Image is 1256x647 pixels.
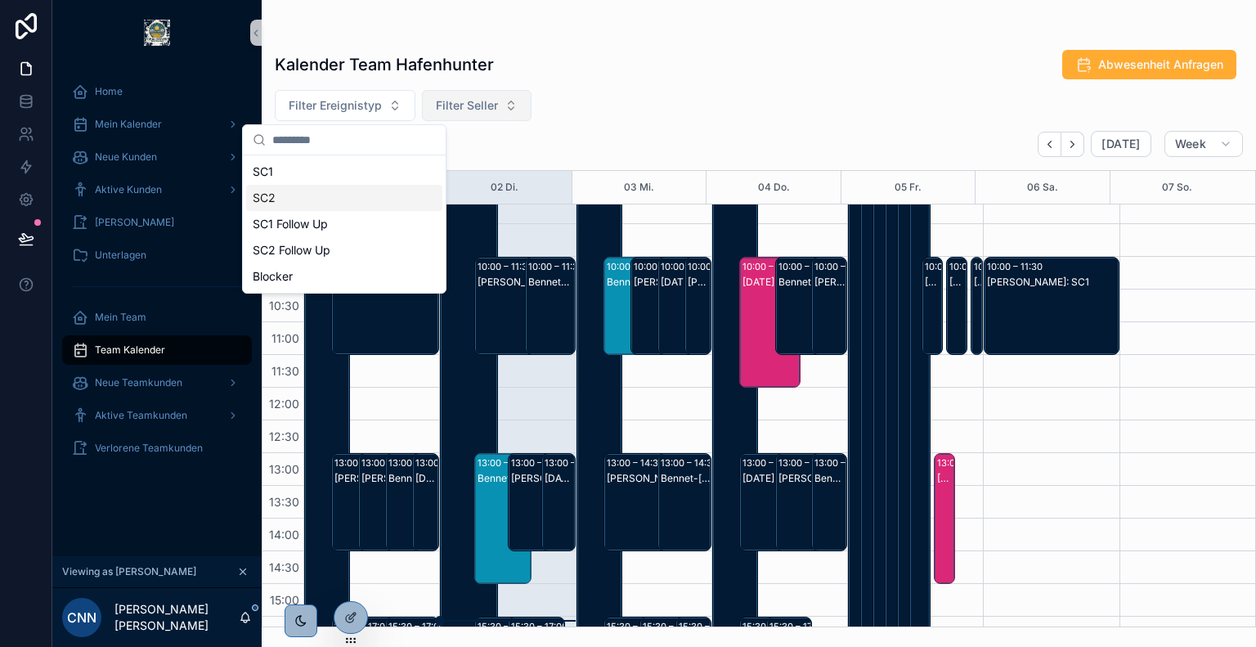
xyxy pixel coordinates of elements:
[478,472,530,485] div: Bennet-[PERSON_NAME]: SC2
[62,77,252,106] a: Home
[685,258,711,354] div: 10:00 – 11:30[PERSON_NAME]: SC1
[265,429,303,443] span: 12:30
[95,249,146,262] span: Unterlagen
[246,237,442,263] div: SC2 Follow Up
[415,472,437,485] div: [DATE][PERSON_NAME]: SC1
[266,593,303,607] span: 15:00
[778,276,835,289] div: Bennet-[PERSON_NAME]: SC1
[974,258,1034,275] div: 10:00 – 11:30
[1027,171,1058,204] button: 06 Sa.
[742,258,804,275] div: 10:00 – 12:00
[275,90,415,121] button: Select Button
[742,618,803,635] div: 15:30 – 17:00
[413,454,438,550] div: 13:00 – 14:30[DATE][PERSON_NAME]: SC1
[740,454,800,550] div: 13:00 – 14:30[DATE][PERSON_NAME]: SC1
[545,472,573,485] div: [DATE][PERSON_NAME]: SC1
[267,331,303,345] span: 11:00
[1061,132,1084,157] button: Next
[62,335,252,365] a: Team Kalender
[436,97,498,114] span: Filter Seller
[1175,137,1206,151] span: Week
[688,258,747,275] div: 10:00 – 11:30
[62,401,252,430] a: Aktive Teamkunden
[388,472,429,485] div: Bennet-[PERSON_NAME]: SC1
[511,455,572,471] div: 13:00 – 14:30
[62,208,252,237] a: [PERSON_NAME]
[95,183,162,196] span: Aktive Kunden
[67,608,96,627] span: CNN
[528,258,588,275] div: 10:00 – 11:30
[265,495,303,509] span: 13:30
[634,258,693,275] div: 10:00 – 11:30
[624,171,654,204] div: 03 Mi.
[265,528,303,541] span: 14:00
[334,455,396,471] div: 13:00 – 14:30
[661,472,710,485] div: Bennet-[PERSON_NAME]: SC1
[95,376,182,389] span: Neue Teamkunden
[1101,137,1140,151] span: [DATE]
[478,258,537,275] div: 10:00 – 11:30
[95,311,146,324] span: Mein Team
[895,171,922,204] button: 05 Fr.
[1162,171,1192,204] button: 07 So.
[778,258,838,275] div: 10:00 – 11:30
[361,455,423,471] div: 13:00 – 14:30
[332,454,376,550] div: 13:00 – 14:30[PERSON_NAME]: SC1
[1062,50,1236,79] button: Abwesenheit Anfragen
[475,258,559,354] div: 10:00 – 11:30[PERSON_NAME]: SC1
[742,455,804,471] div: 13:00 – 14:30
[812,454,846,550] div: 13:00 – 14:30Bennet-[PERSON_NAME]: SC1
[526,258,575,354] div: 10:00 – 11:30Bennet-[PERSON_NAME]: SC1
[742,472,799,485] div: [DATE][PERSON_NAME]: SC1
[332,258,438,354] div: 10:00 – 11:30Bennet-[PERSON_NAME]: SC1
[974,276,981,289] div: [DATE][PERSON_NAME]: SC1
[478,455,539,471] div: 13:00 – 15:00
[95,85,123,98] span: Home
[607,455,668,471] div: 13:00 – 14:30
[949,258,1009,275] div: 10:00 – 11:30
[509,454,564,550] div: 13:00 – 14:30[PERSON_NAME]: SC1
[265,299,303,312] span: 10:30
[814,276,846,289] div: [PERSON_NAME]: SC1
[814,258,874,275] div: 10:00 – 11:30
[643,618,703,635] div: 15:30 – 17:00
[1091,131,1151,157] button: [DATE]
[265,462,303,476] span: 13:00
[661,258,720,275] div: 10:00 – 11:30
[661,276,702,289] div: [DATE][PERSON_NAME]: SC1
[95,216,174,229] span: [PERSON_NAME]
[1098,56,1223,73] span: Abwesenheit Anfragen
[658,258,702,354] div: 10:00 – 11:30[DATE][PERSON_NAME]: SC1
[388,455,450,471] div: 13:00 – 14:30
[758,171,790,204] div: 04 Do.
[607,472,693,485] div: [PERSON_NAME]: SC1
[62,303,252,332] a: Mein Team
[987,276,1117,289] div: [PERSON_NAME]: SC1
[1164,131,1243,157] button: Week
[985,258,1118,354] div: 10:00 – 11:30[PERSON_NAME]: SC1
[62,368,252,398] a: Neue Teamkunden
[769,618,830,635] div: 15:30 – 17:00
[478,276,558,289] div: [PERSON_NAME]: SC1
[925,276,941,289] div: [PERSON_NAME]: SC1
[528,276,574,289] div: Bennet-[PERSON_NAME]: SC1
[475,454,531,583] div: 13:00 – 15:00Bennet-[PERSON_NAME]: SC2
[62,175,252,204] a: Aktive Kunden
[415,455,477,471] div: 13:00 – 14:30
[1038,132,1061,157] button: Back
[478,618,538,635] div: 15:30 – 17:00
[634,276,675,289] div: [PERSON_NAME]: SC1
[922,258,942,354] div: 10:00 – 11:30[PERSON_NAME]: SC1
[144,20,170,46] img: App logo
[95,118,162,131] span: Mein Kalender
[52,65,262,484] div: scrollable content
[814,455,876,471] div: 13:00 – 14:30
[658,454,711,550] div: 13:00 – 14:30Bennet-[PERSON_NAME]: SC1
[289,97,382,114] span: Filter Ereignistyp
[971,258,982,354] div: 10:00 – 11:30[DATE][PERSON_NAME]: SC1
[275,53,494,76] h1: Kalender Team Hafenhunter
[246,211,442,237] div: SC1 Follow Up
[511,618,572,635] div: 15:30 – 17:00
